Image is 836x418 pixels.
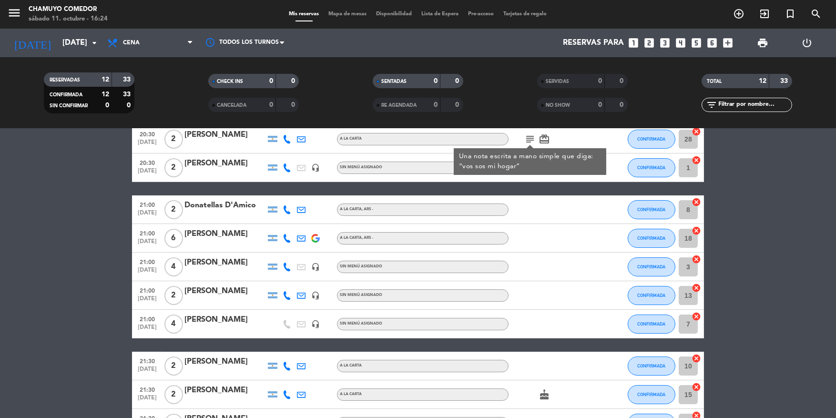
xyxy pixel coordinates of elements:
i: arrow_drop_down [89,37,100,49]
i: headset_mic [311,291,320,300]
span: Sin menú asignado [340,265,382,268]
span: 2 [164,286,183,305]
strong: 0 [598,78,602,84]
i: headset_mic [311,263,320,271]
strong: 0 [455,78,461,84]
span: [DATE] [135,168,159,179]
div: [PERSON_NAME] [184,384,265,397]
button: CONFIRMADA [628,200,675,219]
span: CONFIRMADA [50,92,82,97]
span: [DATE] [135,238,159,249]
i: cancel [692,382,701,392]
i: looks_5 [690,37,703,49]
span: 21:00 [135,227,159,238]
span: Sin menú asignado [340,165,382,169]
span: NO SHOW [546,103,570,108]
i: cancel [692,283,701,293]
strong: 0 [269,78,273,84]
span: Lista de Espera [417,11,464,17]
i: power_settings_new [801,37,813,49]
button: CONFIRMADA [628,158,675,177]
span: CONFIRMADA [638,321,666,326]
div: [PERSON_NAME] [184,285,265,297]
span: print [757,37,768,49]
div: [PERSON_NAME] [184,157,265,170]
span: Reservas para [563,39,624,48]
strong: 0 [269,102,273,108]
i: cake [539,389,550,400]
strong: 0 [620,78,625,84]
span: SENTADAS [381,79,407,84]
button: CONFIRMADA [628,385,675,404]
span: [DATE] [135,296,159,306]
span: TOTAL [707,79,722,84]
strong: 33 [123,91,133,98]
div: [PERSON_NAME] [184,356,265,368]
span: 21:30 [135,384,159,395]
span: , ARS - [362,236,373,240]
span: CONFIRMADA [638,264,666,269]
span: CONFIRMADA [638,392,666,397]
span: 2 [164,130,183,149]
span: 20:30 [135,128,159,139]
span: Mis reservas [285,11,324,17]
i: filter_list [706,99,718,111]
i: headset_mic [311,320,320,328]
span: 21:00 [135,285,159,296]
span: [DATE] [135,395,159,406]
span: , ARS - [362,207,373,211]
i: looks_one [627,37,640,49]
i: exit_to_app [759,8,770,20]
span: [DATE] [135,324,159,335]
span: Disponibilidad [372,11,417,17]
span: A LA CARTA [340,207,373,211]
strong: 12 [102,76,109,83]
i: cancel [692,226,701,235]
span: 2 [164,357,183,376]
div: LOG OUT [785,29,829,57]
i: cancel [692,312,701,321]
span: Sin menú asignado [340,293,382,297]
strong: 0 [291,102,297,108]
i: search [810,8,822,20]
i: cancel [692,127,701,136]
i: looks_3 [659,37,671,49]
button: CONFIRMADA [628,229,675,248]
span: 2 [164,200,183,219]
span: SERVIDAS [546,79,569,84]
strong: 0 [105,102,109,109]
div: Chamuyo Comedor [29,5,108,14]
strong: 0 [598,102,602,108]
span: Sin menú asignado [340,322,382,326]
i: add_circle_outline [733,8,744,20]
span: 21:00 [135,199,159,210]
strong: 0 [291,78,297,84]
button: menu [7,6,21,23]
i: subject [524,133,536,145]
button: CONFIRMADA [628,130,675,149]
strong: 0 [127,102,133,109]
span: A LA CARTA [340,236,373,240]
strong: 0 [620,102,625,108]
span: A LA CARTA [340,137,362,141]
span: A LA CARTA [340,364,362,367]
span: 6 [164,229,183,248]
i: turned_in_not [785,8,796,20]
i: cancel [692,197,701,207]
strong: 0 [455,102,461,108]
i: menu [7,6,21,20]
i: [DATE] [7,32,58,53]
div: sábado 11. octubre - 16:24 [29,14,108,24]
i: add_box [722,37,734,49]
button: CONFIRMADA [628,286,675,305]
span: Tarjetas de regalo [499,11,552,17]
span: CONFIRMADA [638,363,666,368]
span: Mapa de mesas [324,11,372,17]
span: 21:30 [135,355,159,366]
span: CONFIRMADA [638,235,666,241]
span: CONFIRMADA [638,207,666,212]
button: CONFIRMADA [628,257,675,276]
div: [PERSON_NAME] [184,256,265,269]
i: cancel [692,354,701,363]
div: [PERSON_NAME] [184,228,265,240]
